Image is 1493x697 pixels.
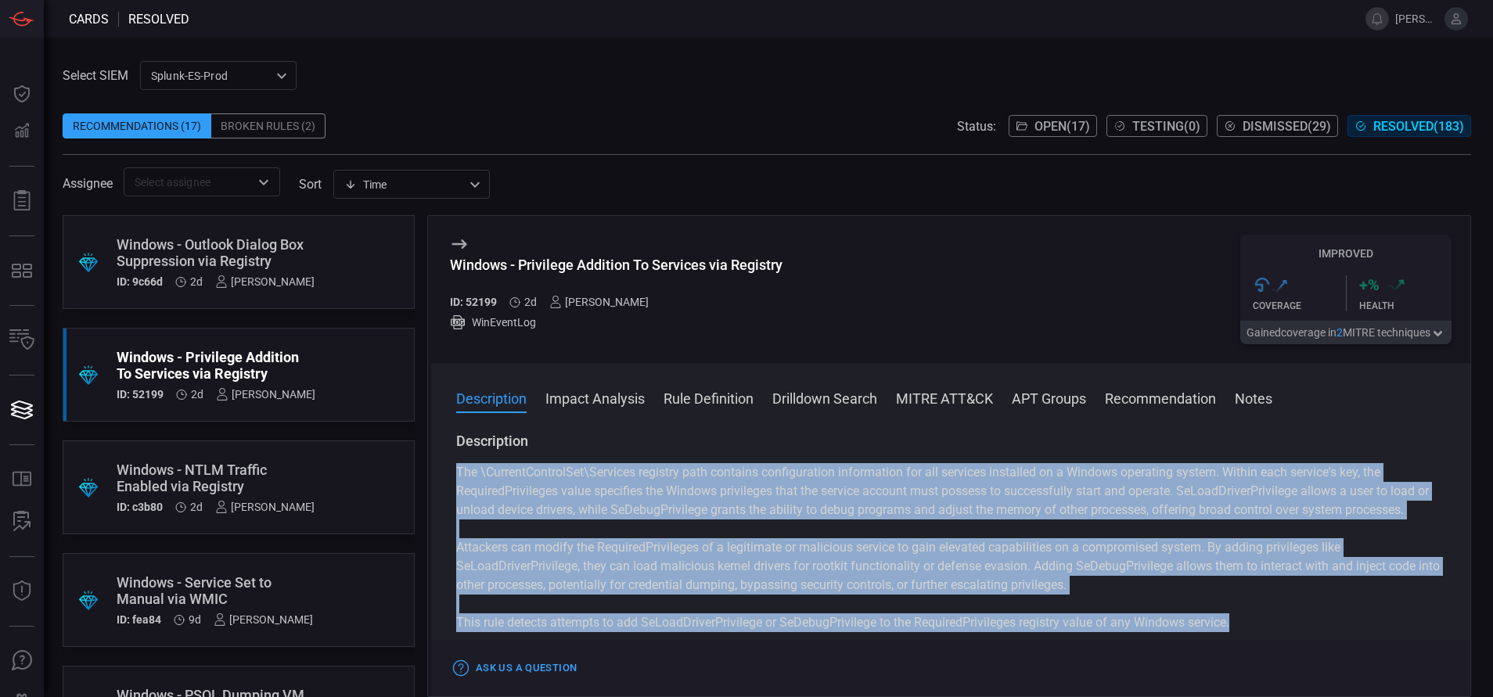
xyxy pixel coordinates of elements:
[1373,119,1464,134] span: Resolved ( 183 )
[3,252,41,289] button: MITRE - Detection Posture
[253,171,275,193] button: Open
[456,538,1445,595] p: Attackers can modify the RequiredPrivileges of a legitimate or malicious service to gain elevated...
[1359,275,1380,294] h3: + %
[772,388,877,407] button: Drilldown Search
[117,275,163,288] h5: ID: 9c66d
[69,12,109,27] span: Cards
[216,388,315,401] div: [PERSON_NAME]
[1243,119,1331,134] span: Dismissed ( 29 )
[1106,115,1207,137] button: Testing(0)
[450,257,782,273] div: Windows - Privilege Addition To Services via Registry
[117,388,164,401] h5: ID: 52199
[63,176,113,191] span: Assignee
[1253,300,1346,311] div: Coverage
[1217,115,1338,137] button: Dismissed(29)
[3,503,41,541] button: ALERT ANALYSIS
[117,574,313,607] div: Windows - Service Set to Manual via WMIC
[151,68,272,84] p: Splunk-ES-Prod
[1235,388,1272,407] button: Notes
[3,113,41,150] button: Detections
[957,119,996,134] span: Status:
[63,68,128,83] label: Select SIEM
[1034,119,1090,134] span: Open ( 17 )
[299,177,322,192] label: sort
[3,642,41,680] button: Ask Us A Question
[3,322,41,359] button: Inventory
[1395,13,1438,25] span: [PERSON_NAME].[PERSON_NAME]
[456,388,527,407] button: Description
[117,236,315,269] div: Windows - Outlook Dialog Box Suppression via Registry
[344,177,465,192] div: Time
[191,388,203,401] span: Oct 05, 2025 12:55 PM
[456,432,1445,451] h3: Description
[1132,119,1200,134] span: Testing ( 0 )
[3,182,41,220] button: Reports
[190,501,203,513] span: Oct 05, 2025 12:55 PM
[3,391,41,429] button: Cards
[63,113,211,138] div: Recommendations (17)
[456,613,1445,632] p: This rule detects attempts to add SeLoadDriverPrivilege or SeDebugPrivilege to the RequiredPrivil...
[1240,321,1452,344] button: Gainedcoverage in2MITRE techniques
[117,501,163,513] h5: ID: c3b80
[1359,300,1452,311] div: Health
[128,172,250,192] input: Select assignee
[524,296,537,308] span: Oct 05, 2025 12:55 PM
[1337,326,1343,339] span: 2
[1240,247,1452,260] h5: Improved
[211,113,326,138] div: Broken Rules (2)
[1012,388,1086,407] button: APT Groups
[450,296,497,308] h5: ID: 52199
[1347,115,1471,137] button: Resolved(183)
[545,388,645,407] button: Impact Analysis
[117,462,315,494] div: Windows - NTLM Traffic Enabled via Registry
[450,656,581,681] button: Ask Us a Question
[456,463,1445,519] p: The \CurrentControlSet\Services registry path contains configuration information for all services...
[190,275,203,288] span: Oct 05, 2025 12:55 PM
[215,501,315,513] div: [PERSON_NAME]
[1105,388,1216,407] button: Recommendation
[117,349,315,382] div: Windows - Privilege Addition To Services via Registry
[3,573,41,610] button: Threat Intelligence
[214,613,313,626] div: [PERSON_NAME]
[664,388,754,407] button: Rule Definition
[896,388,993,407] button: MITRE ATT&CK
[215,275,315,288] div: [PERSON_NAME]
[189,613,201,626] span: Sep 28, 2025 9:55 AM
[3,75,41,113] button: Dashboard
[3,461,41,498] button: Rule Catalog
[549,296,649,308] div: [PERSON_NAME]
[1009,115,1097,137] button: Open(17)
[117,613,161,626] h5: ID: fea84
[128,12,189,27] span: resolved
[450,314,782,330] div: WinEventLog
